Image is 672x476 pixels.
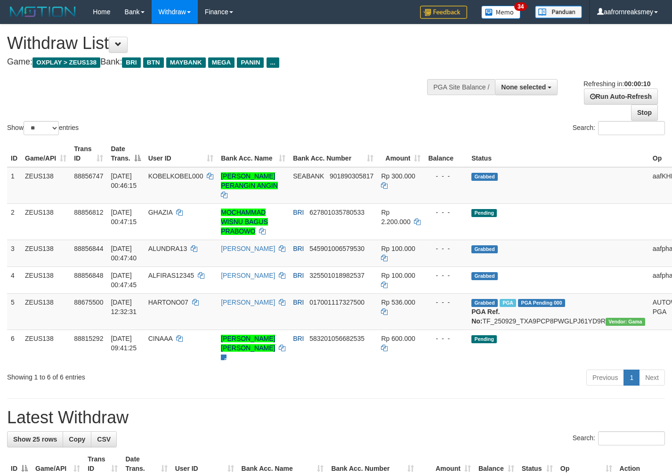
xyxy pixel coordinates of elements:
[471,272,498,280] span: Grabbed
[21,140,70,167] th: Game/API: activate to sort column ascending
[583,80,650,88] span: Refreshing in:
[111,335,137,352] span: [DATE] 09:41:25
[330,172,373,180] span: Copy 901890305817 to clipboard
[21,167,70,204] td: ZEUS138
[573,431,665,445] label: Search:
[21,266,70,293] td: ZEUS138
[471,335,497,343] span: Pending
[267,57,279,68] span: ...
[501,83,546,91] span: None selected
[584,89,658,105] a: Run Auto-Refresh
[63,431,91,447] a: Copy
[74,245,103,252] span: 88856844
[221,209,268,235] a: MOCHAMMAD WISNU BAGUS PRABOWO
[309,209,364,216] span: Copy 627801035780533 to clipboard
[606,318,645,326] span: Vendor URL: https://trx31.1velocity.biz
[623,370,640,386] a: 1
[7,293,21,330] td: 5
[122,57,140,68] span: BRI
[237,57,264,68] span: PANIN
[428,298,464,307] div: - - -
[221,245,275,252] a: [PERSON_NAME]
[471,245,498,253] span: Grabbed
[7,57,438,67] h4: Game: Bank:
[309,245,364,252] span: Copy 545901006579530 to clipboard
[427,79,495,95] div: PGA Site Balance /
[24,121,59,135] select: Showentries
[7,140,21,167] th: ID
[381,245,415,252] span: Rp 100.000
[586,370,624,386] a: Previous
[74,335,103,342] span: 88815292
[148,172,203,180] span: KOBELKOBEL000
[69,436,85,443] span: Copy
[74,272,103,279] span: 88856848
[107,140,144,167] th: Date Trans.: activate to sort column descending
[420,6,467,19] img: Feedback.jpg
[70,140,107,167] th: Trans ID: activate to sort column ascending
[293,172,324,180] span: SEABANK
[381,335,415,342] span: Rp 600.000
[148,299,188,306] span: HARTONO07
[111,172,137,189] span: [DATE] 00:46:15
[7,167,21,204] td: 1
[289,140,377,167] th: Bank Acc. Number: activate to sort column ascending
[471,299,498,307] span: Grabbed
[7,431,63,447] a: Show 25 rows
[111,209,137,226] span: [DATE] 00:47:15
[74,299,103,306] span: 88675500
[309,299,364,306] span: Copy 017001117327500 to clipboard
[500,299,516,307] span: Marked by aaftrukkakada
[145,140,218,167] th: User ID: activate to sort column ascending
[7,5,79,19] img: MOTION_logo.png
[148,272,194,279] span: ALFIRAS12345
[381,272,415,279] span: Rp 100.000
[7,240,21,266] td: 3
[471,173,498,181] span: Grabbed
[32,57,100,68] span: OXPLAY > ZEUS138
[471,308,500,325] b: PGA Ref. No:
[598,431,665,445] input: Search:
[381,172,415,180] span: Rp 300.000
[221,272,275,279] a: [PERSON_NAME]
[21,240,70,266] td: ZEUS138
[143,57,164,68] span: BTN
[148,209,172,216] span: GHAZIA
[221,172,278,189] a: [PERSON_NAME] PERANGIN ANGIN
[514,2,527,11] span: 34
[309,335,364,342] span: Copy 583201056682535 to clipboard
[13,436,57,443] span: Show 25 rows
[217,140,289,167] th: Bank Acc. Name: activate to sort column ascending
[74,172,103,180] span: 88856747
[293,335,304,342] span: BRI
[573,121,665,135] label: Search:
[7,266,21,293] td: 4
[293,245,304,252] span: BRI
[518,299,565,307] span: PGA Pending
[7,121,79,135] label: Show entries
[293,272,304,279] span: BRI
[471,209,497,217] span: Pending
[7,34,438,53] h1: Withdraw List
[91,431,117,447] a: CSV
[381,209,410,226] span: Rp 2.200.000
[21,330,70,366] td: ZEUS138
[221,335,275,352] a: [PERSON_NAME] [PERSON_NAME]
[481,6,521,19] img: Button%20Memo.svg
[293,299,304,306] span: BRI
[624,80,650,88] strong: 00:00:10
[7,203,21,240] td: 2
[428,171,464,181] div: - - -
[495,79,558,95] button: None selected
[639,370,665,386] a: Next
[377,140,424,167] th: Amount: activate to sort column ascending
[208,57,235,68] span: MEGA
[598,121,665,135] input: Search:
[111,245,137,262] span: [DATE] 00:47:40
[148,335,172,342] span: CINAAA
[111,272,137,289] span: [DATE] 00:47:45
[7,369,273,382] div: Showing 1 to 6 of 6 entries
[7,330,21,366] td: 6
[381,299,415,306] span: Rp 536.000
[631,105,658,121] a: Stop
